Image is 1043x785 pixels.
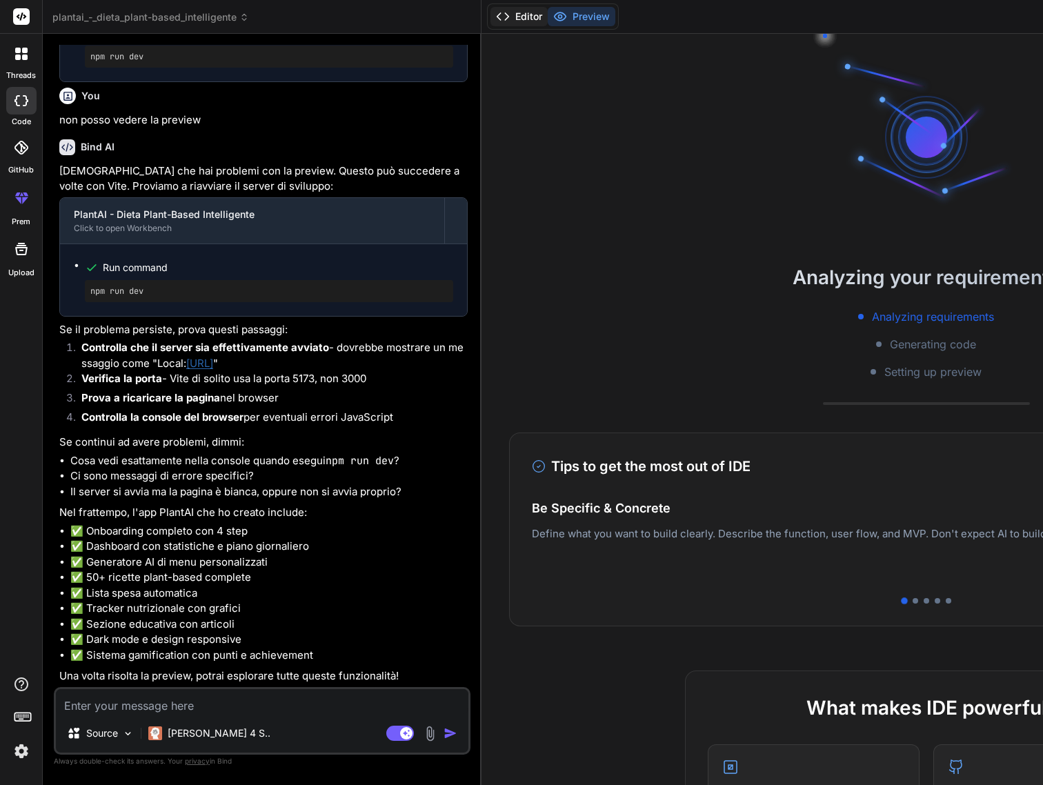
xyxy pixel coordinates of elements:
[148,726,162,740] img: Claude 4 Sonnet
[70,524,468,539] li: ✅ Onboarding completo con 4 step
[103,261,453,275] span: Run command
[70,555,468,570] li: ✅ Generatore AI di menu personalizzati
[12,116,31,128] label: code
[70,468,468,484] li: Ci sono messaggi di errore specifici?
[70,601,468,617] li: ✅ Tracker nutrizionale con grafici
[6,70,36,81] label: threads
[122,728,134,739] img: Pick Models
[422,726,438,742] img: attachment
[86,726,118,740] p: Source
[90,286,448,297] pre: npm run dev
[70,586,468,602] li: ✅ Lista spesa automatica
[81,390,468,406] p: nel browser
[70,484,468,500] li: Il server si avvia ma la pagina è bianca, oppure non si avvia proprio?
[872,308,994,325] span: Analyzing requirements
[70,632,468,648] li: ✅ Dark mode e design responsive
[59,435,468,450] p: Se continui ad avere problemi, dimmi:
[90,51,448,62] pre: npm run dev
[54,755,470,768] p: Always double-check its answers. Your in Bind
[81,410,468,426] p: per eventuali errori JavaScript
[70,648,468,664] li: ✅ Sistema gamification con punti e achievement
[12,216,30,228] label: prem
[81,371,468,387] p: - Vite di solito usa la porta 5173, non 3000
[74,223,430,234] div: Click to open Workbench
[81,140,115,154] h6: Bind AI
[532,456,751,477] h3: Tips to get the most out of IDE
[70,570,468,586] li: ✅ 50+ ricette plant-based complete
[81,372,162,385] strong: Verifica la porta
[81,410,244,424] strong: Controlla la console del browser
[59,668,468,684] p: Una volta risolta la preview, potrai esplorare tutte queste funzionalità!
[548,7,615,26] button: Preview
[60,198,444,244] button: PlantAI - Dieta Plant-Based IntelligenteClick to open Workbench
[490,7,548,26] button: Editor
[185,757,210,765] span: privacy
[444,726,457,740] img: icon
[70,617,468,633] li: ✅ Sezione educativa con articoli
[8,164,34,176] label: GitHub
[81,340,468,371] p: - dovrebbe mostrare un messaggio come "Local: "
[81,391,220,404] strong: Prova a ricaricare la pagina
[168,726,270,740] p: [PERSON_NAME] 4 S..
[59,163,468,195] p: [DEMOGRAPHIC_DATA] che hai problemi con la preview. Questo può succedere a volte con Vite. Provia...
[8,267,34,279] label: Upload
[884,364,982,380] span: Setting up preview
[59,505,468,521] p: Nel frattempo, l'app PlantAI che ho creato include:
[59,322,468,338] p: Se il problema persiste, prova questi passaggi:
[10,739,33,763] img: settings
[74,208,430,221] div: PlantAI - Dieta Plant-Based Intelligente
[186,357,213,370] a: [URL]
[890,336,976,352] span: Generating code
[326,454,394,468] code: npm run dev
[70,453,468,469] li: Cosa vedi esattamente nella console quando esegui ?
[59,112,468,128] p: non posso vedere la preview
[70,539,468,555] li: ✅ Dashboard con statistiche e piano giornaliero
[52,10,249,24] span: plantai_-_dieta_plant-based_intelligente
[81,341,329,354] strong: Controlla che il server sia effettivamente avviato
[81,89,100,103] h6: You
